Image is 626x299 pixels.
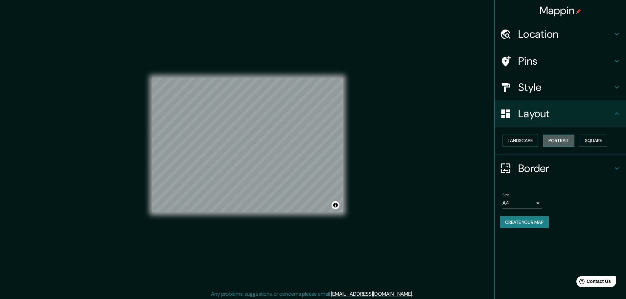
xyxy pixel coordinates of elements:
div: . [413,290,414,298]
div: Location [495,21,626,47]
canvas: Map [152,78,343,212]
label: Size [502,192,509,198]
div: A4 [502,198,542,208]
div: Layout [495,100,626,127]
img: pin-icon.png [576,9,581,14]
button: Landscape [502,135,538,147]
h4: Location [518,28,613,41]
h4: Pins [518,54,613,68]
div: Pins [495,48,626,74]
div: Style [495,74,626,100]
button: Square [580,135,607,147]
h4: Style [518,81,613,94]
p: Any problems, suggestions, or concerns please email . [211,290,413,298]
div: Border [495,155,626,182]
div: . [414,290,415,298]
iframe: Help widget launcher [568,273,619,292]
h4: Border [518,162,613,175]
h4: Layout [518,107,613,120]
button: Create your map [500,216,549,228]
button: Toggle attribution [332,201,339,209]
h4: Mappin [540,4,581,17]
a: [EMAIL_ADDRESS][DOMAIN_NAME] [331,290,412,297]
button: Portrait [543,135,574,147]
